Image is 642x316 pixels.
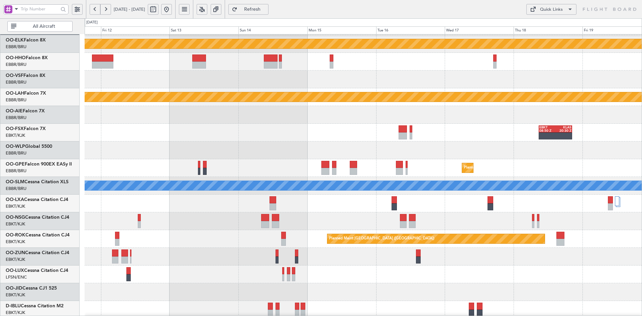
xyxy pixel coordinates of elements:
a: OO-ROKCessna Citation CJ4 [6,233,70,237]
a: OO-ELKFalcon 8X [6,38,46,42]
a: OO-LUXCessna Citation CJ4 [6,268,68,273]
div: Planned Maint [GEOGRAPHIC_DATA] ([GEOGRAPHIC_DATA]) [329,234,434,244]
a: OO-SLMCessna Citation XLS [6,180,69,184]
span: OO-NSG [6,215,25,220]
input: Trip Number [21,4,59,14]
div: Sat 13 [170,26,238,34]
div: KLAS [555,126,571,129]
a: LFSN/ENC [6,274,27,280]
a: OO-LAHFalcon 7X [6,91,46,96]
span: OO-LXA [6,197,24,202]
a: OO-GPEFalcon 900EX EASy II [6,162,72,167]
a: EBBR/BRU [6,150,26,156]
div: [DATE] [86,20,98,25]
a: EBBR/BRU [6,44,26,50]
a: EBKT/KJK [6,203,25,209]
a: EBKT/KJK [6,239,25,245]
a: EBBR/BRU [6,97,26,103]
a: OO-WLPGlobal 5500 [6,144,52,149]
div: Tue 16 [376,26,445,34]
a: OO-VSFFalcon 8X [6,73,45,78]
div: Quick Links [540,6,563,13]
a: EBKT/KJK [6,256,25,262]
span: OO-HHO [6,56,26,60]
span: Refresh [239,7,266,12]
a: OO-ZUNCessna Citation CJ4 [6,250,69,255]
div: 20:30 Z [555,129,571,132]
a: OO-JIDCessna CJ1 525 [6,286,57,291]
span: All Aircraft [18,24,70,29]
span: OO-ZUN [6,250,25,255]
a: OO-HHOFalcon 8X [6,56,48,60]
button: Quick Links [526,4,576,15]
span: OO-VSF [6,73,23,78]
span: OO-LUX [6,268,24,273]
span: OO-FSX [6,126,24,131]
span: OO-ROK [6,233,25,237]
span: [DATE] - [DATE] [114,6,145,12]
div: EBKT [539,126,555,129]
a: EBKT/KJK [6,292,25,298]
a: EBKT/KJK [6,132,25,138]
span: OO-JID [6,286,22,291]
button: Refresh [228,4,269,15]
a: D-IBLUCessna Citation M2 [6,304,64,308]
div: 08:50 Z [539,129,555,132]
a: EBBR/BRU [6,62,26,68]
div: Wed 17 [445,26,514,34]
a: OO-NSGCessna Citation CJ4 [6,215,69,220]
a: OO-LXACessna Citation CJ4 [6,197,68,202]
div: Sun 14 [238,26,307,34]
span: OO-WLP [6,144,25,149]
button: All Aircraft [7,21,73,32]
div: Thu 18 [514,26,582,34]
span: OO-SLM [6,180,24,184]
a: EBBR/BRU [6,168,26,174]
a: OO-AIEFalcon 7X [6,109,45,113]
span: OO-GPE [6,162,25,167]
span: OO-ELK [6,38,24,42]
a: EBBR/BRU [6,79,26,85]
a: EBBR/BRU [6,186,26,192]
div: Planned Maint [GEOGRAPHIC_DATA] ([GEOGRAPHIC_DATA] National) [464,163,585,173]
a: EBKT/KJK [6,221,25,227]
span: OO-LAH [6,91,24,96]
a: EBKT/KJK [6,310,25,316]
span: D-IBLU [6,304,21,308]
a: OO-FSXFalcon 7X [6,126,46,131]
div: Fri 12 [101,26,170,34]
span: OO-AIE [6,109,23,113]
div: Mon 15 [307,26,376,34]
a: EBBR/BRU [6,115,26,121]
